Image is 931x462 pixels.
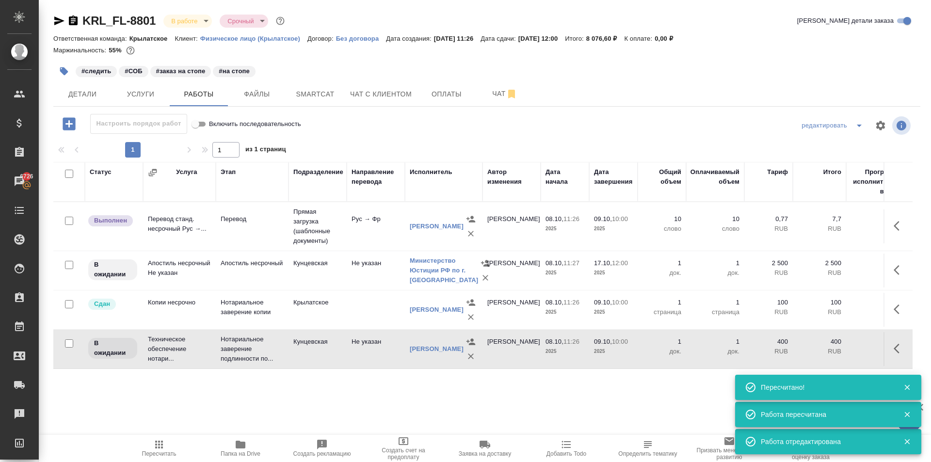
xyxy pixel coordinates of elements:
p: 7,7 [798,214,841,224]
p: 1 [642,337,681,347]
p: 08.10, [546,299,563,306]
p: 17.10, [594,259,612,267]
a: [PERSON_NAME] [410,223,464,230]
span: [PERSON_NAME] детали заказа [797,16,894,26]
p: RUB [749,347,788,356]
p: 400 [749,337,788,347]
td: Не указан [347,332,405,366]
button: Скопировать ссылку для ЯМессенджера [53,15,65,27]
p: 400 [798,337,841,347]
p: страница [642,307,681,317]
td: Апостиль несрочный Не указан [143,254,216,287]
div: Работа отредактирована [761,437,889,446]
p: Дата создания: [386,35,433,42]
p: 12:00 [612,259,628,267]
p: 08.10, [546,215,563,223]
div: Исполнитель завершил работу [87,214,138,227]
button: Удалить [478,271,493,285]
p: 1 [691,258,739,268]
div: split button [799,118,869,133]
p: RUB [749,268,788,278]
a: Физическое лицо (Крылатское) [200,34,307,42]
div: Тариф [767,167,788,177]
p: Дата сдачи: [481,35,518,42]
p: 100 [749,298,788,307]
span: Чат [482,88,528,100]
p: Перевод [221,214,284,224]
span: 6726 [14,172,39,181]
p: 11:26 [563,338,579,345]
p: #на стопе [219,66,249,76]
p: В ожидании [94,338,131,358]
a: [PERSON_NAME] [410,345,464,352]
p: 2 500 [749,258,788,268]
span: Настроить таблицу [869,114,892,137]
p: RUB [798,268,841,278]
p: Итого: [565,35,586,42]
p: RUB [798,224,841,234]
div: В работе [220,15,268,28]
p: Договор: [307,35,336,42]
p: 1 [642,258,681,268]
p: 09.10, [594,338,612,345]
p: Крылатское [129,35,175,42]
button: Назначить [464,335,478,349]
td: Перевод станд. несрочный Рус →... [143,209,216,243]
p: #СОБ [125,66,142,76]
div: Итого [823,167,841,177]
div: Подразделение [293,167,343,177]
p: [DATE] 12:00 [518,35,565,42]
a: 6726 [2,169,36,193]
button: Назначить [464,212,478,226]
p: 8 076,60 ₽ [586,35,625,42]
p: 10:00 [612,299,628,306]
button: Здесь прячутся важные кнопки [888,337,911,360]
div: Автор изменения [487,167,536,187]
p: [DATE] 11:26 [434,35,481,42]
button: Назначить [464,295,478,310]
span: из 1 страниц [245,143,286,158]
td: Техническое обеспечение нотари... [143,330,216,368]
p: 1 [691,337,739,347]
p: Нотариальное заверение подлинности по... [221,335,284,364]
p: док. [642,347,681,356]
p: 09.10, [594,215,612,223]
td: [PERSON_NAME] [482,209,541,243]
p: Маржинальность: [53,47,109,54]
p: 2025 [594,347,633,356]
div: Исполнитель [410,167,452,177]
button: Скопировать ссылку [67,15,79,27]
div: Работа пересчитана [761,410,889,419]
p: 2025 [546,347,584,356]
p: 11:26 [563,215,579,223]
td: [PERSON_NAME] [482,293,541,327]
span: СОБ [118,66,149,75]
div: Услуга [176,167,197,177]
div: Исполнитель назначен, приступать к работе пока рано [87,258,138,281]
a: [PERSON_NAME] [410,306,464,313]
span: Оплаты [423,88,470,100]
span: Услуги [117,88,164,100]
p: 11:26 [563,299,579,306]
div: В работе [163,15,212,28]
a: Без договора [336,34,386,42]
p: 2025 [594,224,633,234]
p: 10:00 [612,338,628,345]
p: Выполнен [94,216,127,225]
p: 1 [642,298,681,307]
p: 100 [798,298,841,307]
td: Кунцевская [289,332,347,366]
p: Апостиль несрочный [221,258,284,268]
button: 3007.70 RUB; [124,44,137,57]
button: Удалить [464,349,478,364]
div: Общий объем [642,167,681,187]
button: Закрыть [897,410,917,419]
p: 2025 [594,268,633,278]
p: 1 [691,298,739,307]
p: Без договора [336,35,386,42]
div: Статус [90,167,112,177]
div: Прогресс исполнителя в SC [851,167,895,196]
button: Удалить [464,310,478,324]
p: Ответственная команда: [53,35,129,42]
button: Здесь прячутся важные кнопки [888,258,911,282]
